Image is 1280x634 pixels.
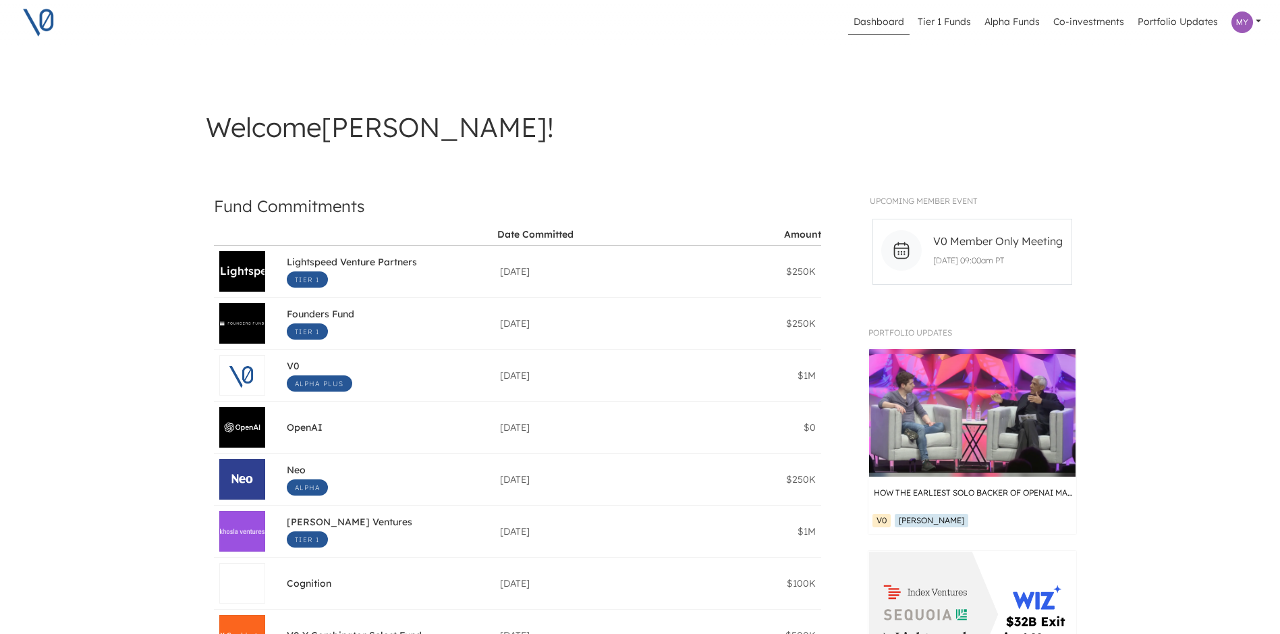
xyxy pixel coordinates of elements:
div: $1M [714,369,815,382]
span: Lightspeed Venture Partners [287,256,417,271]
h3: Welcome [PERSON_NAME] ! [206,111,1075,143]
a: Tier 1 Funds [912,9,976,35]
div: $100K [714,577,815,590]
span: UPCOMING MEMBER EVENT [870,196,978,206]
div: $1M [714,525,815,538]
a: Portfolio Updates [1132,9,1223,35]
span: Alpha Plus [287,375,352,392]
div: [DATE] [500,421,703,434]
span: V0 Member Only Meeting [933,233,1063,249]
div: Date Committed [497,228,574,240]
a: Alpha Funds [979,9,1045,35]
p: [DATE] 09:00am PT [928,255,1066,267]
div: [DATE] [500,369,703,382]
span: Tier 1 [287,531,328,548]
div: [DATE] [500,525,703,538]
img: V0 logo [22,5,55,39]
div: $0 [714,421,815,434]
div: [DATE] [500,317,703,330]
span: Tier 1 [287,271,328,288]
span: Cognition [287,577,331,593]
span: Alpha [287,479,329,496]
span: OpenAI [287,421,323,437]
div: $250K [714,473,815,486]
img: Profile [1231,11,1253,33]
span: V0 [287,360,300,375]
div: [DATE] [500,473,703,486]
h4: Fund Commitments [214,192,821,220]
div: [DATE] [500,577,703,590]
span: [PERSON_NAME] Ventures [287,516,412,531]
div: $250K [714,317,815,330]
h1: Portfolio Updates [868,328,1076,338]
span: Tier 1 [287,323,328,340]
div: [DATE] [500,265,703,278]
span: Neo [287,464,306,479]
span: Founders Fund [287,308,354,323]
a: Dashboard [848,9,910,35]
div: Amount [784,228,821,240]
div: $250K [714,265,815,278]
a: Co-investments [1048,9,1130,35]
